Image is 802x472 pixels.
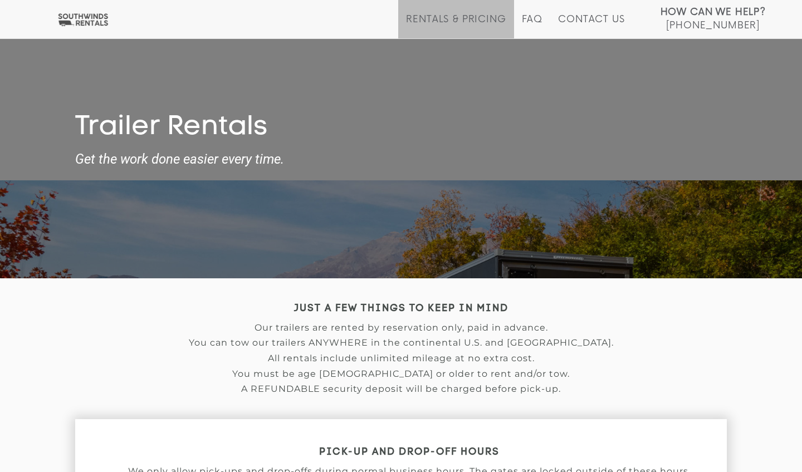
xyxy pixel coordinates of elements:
a: Contact Us [558,14,624,38]
p: You must be age [DEMOGRAPHIC_DATA] or older to rent and/or tow. [75,369,727,379]
p: Our trailers are rented by reservation only, paid in advance. [75,323,727,333]
strong: JUST A FEW THINGS TO KEEP IN MIND [294,304,508,313]
strong: How Can We Help? [661,7,766,18]
h1: Trailer Rentals [75,112,727,144]
p: All rentals include unlimited mileage at no extra cost. [75,353,727,363]
a: How Can We Help? [PHONE_NUMBER] [661,6,766,30]
span: [PHONE_NUMBER] [666,20,760,31]
strong: Get the work done easier every time. [75,152,727,166]
p: A REFUNDABLE security deposit will be charged before pick-up. [75,384,727,394]
a: FAQ [522,14,543,38]
a: Rentals & Pricing [406,14,506,38]
strong: PICK-UP AND DROP-OFF HOURS [319,448,500,457]
p: You can tow our trailers ANYWHERE in the continental U.S. and [GEOGRAPHIC_DATA]. [75,338,727,348]
img: Southwinds Rentals Logo [56,13,110,27]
